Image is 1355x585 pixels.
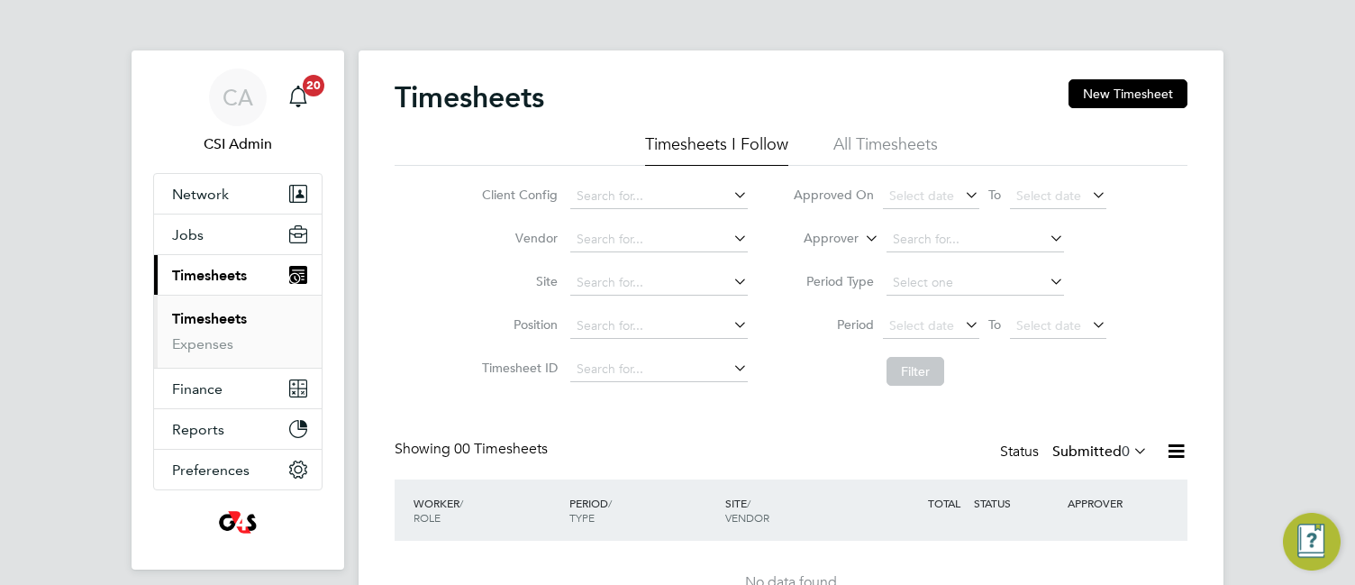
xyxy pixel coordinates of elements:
input: Search for... [570,314,748,339]
input: Search for... [570,270,748,296]
span: To [983,313,1006,336]
span: CSI Admin [153,133,323,155]
a: Timesheets [172,310,247,327]
button: Engage Resource Center [1283,513,1341,571]
img: g4sssuk-logo-retina.png [215,508,261,537]
span: Finance [172,380,223,398]
button: Reports [154,409,322,449]
div: Timesheets [154,295,322,368]
label: Vendor [477,230,558,246]
div: WORKER [409,487,565,534]
span: 20 [303,75,324,96]
label: Approver [778,230,859,248]
span: / [608,496,612,510]
div: PERIOD [565,487,721,534]
span: Select date [1016,187,1081,204]
label: Position [477,316,558,333]
div: Status [1000,440,1151,465]
div: STATUS [969,487,1063,519]
label: Period Type [793,273,874,289]
label: Client Config [477,187,558,203]
input: Search for... [570,227,748,252]
span: 00 Timesheets [454,440,548,458]
button: Timesheets [154,255,322,295]
span: 0 [1122,443,1130,461]
a: CACSI Admin [153,69,323,155]
li: All Timesheets [833,133,938,166]
button: Jobs [154,215,322,254]
span: Network [172,186,229,203]
button: Network [154,174,322,214]
span: Select date [889,187,954,204]
label: Site [477,273,558,289]
label: Period [793,316,874,333]
input: Search for... [887,227,1064,252]
button: Finance [154,369,322,408]
nav: Main navigation [132,50,344,570]
div: SITE [721,487,877,534]
label: Timesheet ID [477,360,558,376]
span: Preferences [172,462,250,479]
span: To [983,183,1006,206]
input: Search for... [570,357,748,382]
span: Jobs [172,226,204,243]
a: 20 [280,69,316,126]
a: Expenses [172,335,233,352]
span: TOTAL [928,496,960,510]
input: Search for... [570,184,748,209]
span: Select date [1016,317,1081,334]
span: / [459,496,463,510]
div: Showing [395,440,551,459]
span: Timesheets [172,267,247,284]
button: Filter [887,357,944,386]
span: Select date [889,317,954,334]
div: APPROVER [1063,487,1157,519]
button: Preferences [154,450,322,489]
label: Approved On [793,187,874,203]
h2: Timesheets [395,79,544,115]
span: / [747,496,750,510]
span: VENDOR [725,510,769,525]
a: Go to home page [153,508,323,537]
input: Select one [887,270,1064,296]
span: CA [223,86,253,109]
label: Submitted [1052,443,1148,461]
li: Timesheets I Follow [645,133,788,166]
span: ROLE [414,510,441,525]
button: New Timesheet [1069,79,1187,108]
span: Reports [172,421,224,438]
span: TYPE [569,510,595,525]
